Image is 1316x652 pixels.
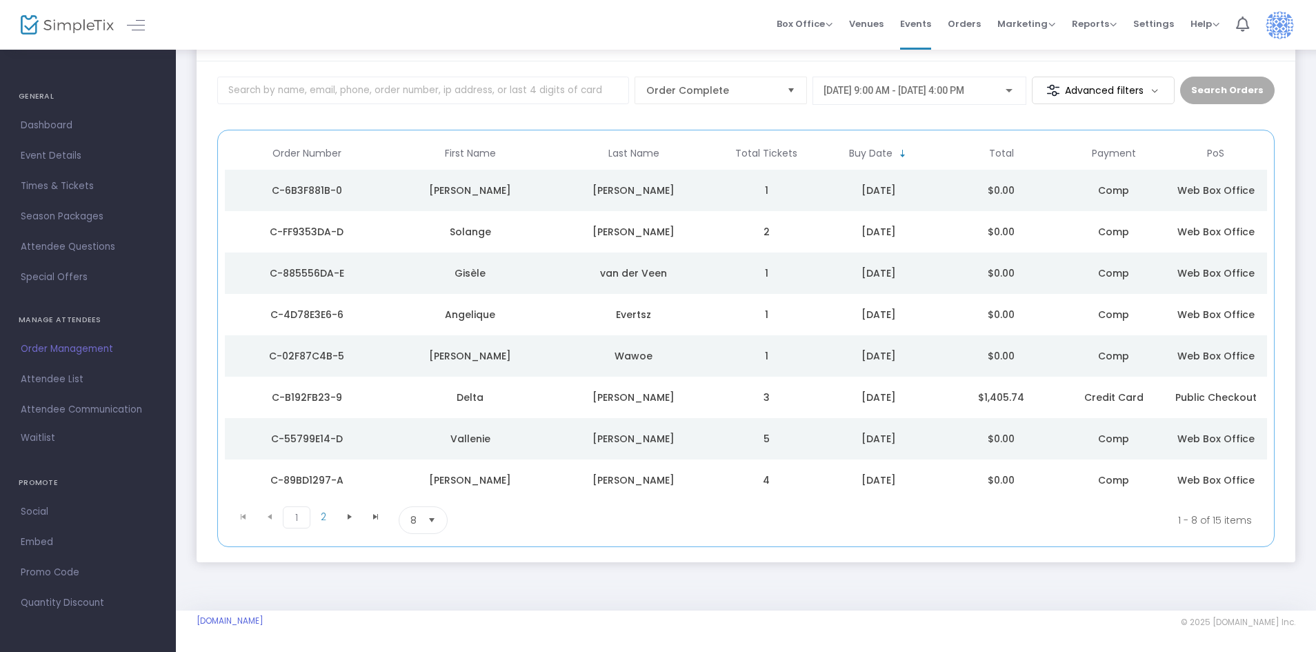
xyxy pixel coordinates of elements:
span: Public Checkout [1175,391,1257,404]
span: Go to the last page [363,506,389,527]
span: Payment [1092,148,1136,159]
div: C-4D78E3E6-6 [228,308,385,322]
th: Total Tickets [715,137,817,170]
div: 9/23/2025 [821,349,937,363]
div: C-B192FB23-9 [228,391,385,404]
span: Web Box Office [1177,473,1255,487]
span: Order Management [21,340,155,358]
span: Marketing [997,17,1055,30]
span: Total [989,148,1014,159]
div: Christal-Jade [392,473,548,487]
span: Web Box Office [1177,225,1255,239]
div: Gisèle [392,266,548,280]
span: Go to the last page [370,511,381,522]
h4: PROMOTE [19,469,157,497]
span: Events [900,6,931,41]
span: Last Name [608,148,659,159]
span: Event Details [21,147,155,165]
span: Page 1 [283,506,310,528]
span: Credit Card [1084,391,1144,404]
span: Web Box Office [1177,184,1255,197]
span: PoS [1207,148,1224,159]
a: [DOMAIN_NAME] [197,615,263,626]
td: $1,405.74 [940,377,1063,418]
span: Comp [1098,432,1129,446]
td: 5 [715,418,817,460]
div: Elizabeth [555,184,712,197]
span: Attendee List [21,371,155,388]
img: filter [1046,83,1060,97]
span: Box Office [777,17,833,30]
td: 1 [715,294,817,335]
div: Data table [225,137,1267,501]
button: Select [781,77,801,103]
td: $0.00 [940,418,1063,460]
span: Comp [1098,225,1129,239]
span: Comp [1098,308,1129,322]
div: Solange [392,225,548,239]
kendo-pager-info: 1 - 8 of 15 items [584,506,1252,534]
span: Venues [849,6,884,41]
td: 3 [715,377,817,418]
span: First Name [445,148,496,159]
div: 9/22/2025 [821,432,937,446]
span: Orders [948,6,981,41]
div: Angelique [392,308,548,322]
span: Times & Tickets [21,177,155,195]
span: Buy Date [849,148,893,159]
span: Web Box Office [1177,308,1255,322]
span: Help [1190,17,1219,30]
div: C-02F87C4B-5 [228,349,385,363]
span: Comp [1098,184,1129,197]
div: 9/24/2025 [821,184,937,197]
input: Search by name, email, phone, order number, ip address, or last 4 digits of card [217,77,629,104]
div: Arminda [392,184,548,197]
div: van der Veen [555,266,712,280]
td: 1 [715,170,817,211]
span: Promo Code [21,564,155,582]
td: 2 [715,211,817,253]
span: Dashboard [21,117,155,135]
button: Select [422,507,441,533]
div: 9/24/2025 [821,225,937,239]
div: 9/23/2025 [821,391,937,404]
span: Comp [1098,349,1129,363]
div: Wawoe [555,349,712,363]
div: 9/24/2025 [821,266,937,280]
td: 4 [715,460,817,501]
td: 1 [715,335,817,377]
span: [DATE] 9:00 AM - [DATE] 4:00 PM [824,85,964,96]
span: Order Number [272,148,341,159]
span: Web Box Office [1177,349,1255,363]
span: Go to the next page [344,511,355,522]
span: Waitlist [21,431,55,445]
span: Attendee Questions [21,238,155,256]
span: Embed [21,533,155,551]
span: Comp [1098,473,1129,487]
span: 8 [410,513,417,527]
div: Daflaar-Emanuel [555,432,712,446]
span: © 2025 [DOMAIN_NAME] Inc. [1181,617,1295,628]
span: Web Box Office [1177,266,1255,280]
div: C-885556DA-E [228,266,385,280]
div: C-6B3F881B-0 [228,184,385,197]
span: Sortable [897,148,908,159]
div: C-89BD1297-A [228,473,385,487]
m-button: Advanced filters [1032,77,1175,104]
span: Reports [1072,17,1117,30]
div: 9/23/2025 [821,308,937,322]
td: $0.00 [940,335,1063,377]
span: Go to the next page [337,506,363,527]
td: $0.00 [940,170,1063,211]
span: Web Box Office [1177,432,1255,446]
span: Special Offers [21,268,155,286]
div: Chirino [555,473,712,487]
td: $0.00 [940,253,1063,294]
span: Social [21,503,155,521]
td: 1 [715,253,817,294]
div: Vallenie [392,432,548,446]
span: Season Packages [21,208,155,226]
span: Settings [1133,6,1174,41]
span: Quantity Discount [21,594,155,612]
div: Soraida [392,349,548,363]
